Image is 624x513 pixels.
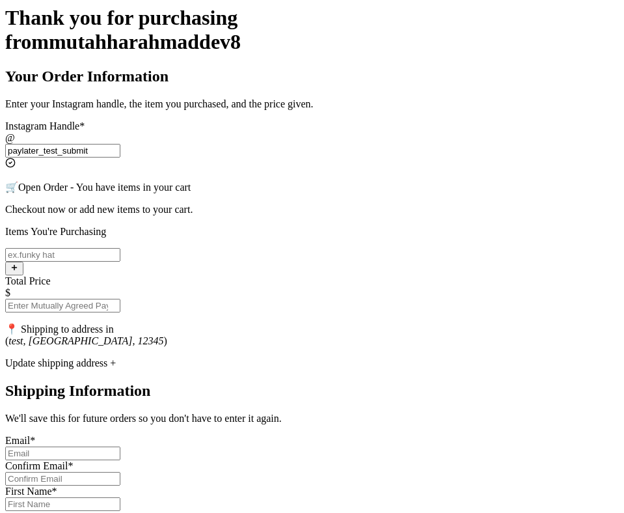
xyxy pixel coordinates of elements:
em: test, [GEOGRAPHIC_DATA], 12345 [8,335,163,346]
label: Email [5,435,35,446]
label: Total Price [5,275,51,286]
h1: Thank you for purchasing from [5,6,619,54]
label: Confirm Email [5,460,73,471]
div: Update shipping address + [5,357,619,369]
input: Enter Mutually Agreed Payment [5,299,120,312]
span: Open Order - You have items in your cart [18,182,191,193]
h2: Shipping Information [5,382,619,400]
label: Instagram Handle [5,120,85,132]
div: $ [5,287,619,299]
input: Email [5,447,120,460]
p: Checkout now or add new items to your cart. [5,204,619,215]
p: Enter your Instagram handle, the item you purchased, and the price given. [5,98,619,110]
span: mutahharahmaddev8 [49,30,241,53]
input: Confirm Email [5,472,120,486]
div: @ [5,132,619,144]
input: ex.funky hat [5,248,120,262]
span: 🛒 [5,182,18,193]
label: First Name [5,486,57,497]
p: Items You're Purchasing [5,226,619,238]
h2: Your Order Information [5,68,619,85]
p: 📍 Shipping to address in ( ) [5,323,619,347]
input: First Name [5,497,120,511]
p: We'll save this for future orders so you don't have to enter it again. [5,413,619,424]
